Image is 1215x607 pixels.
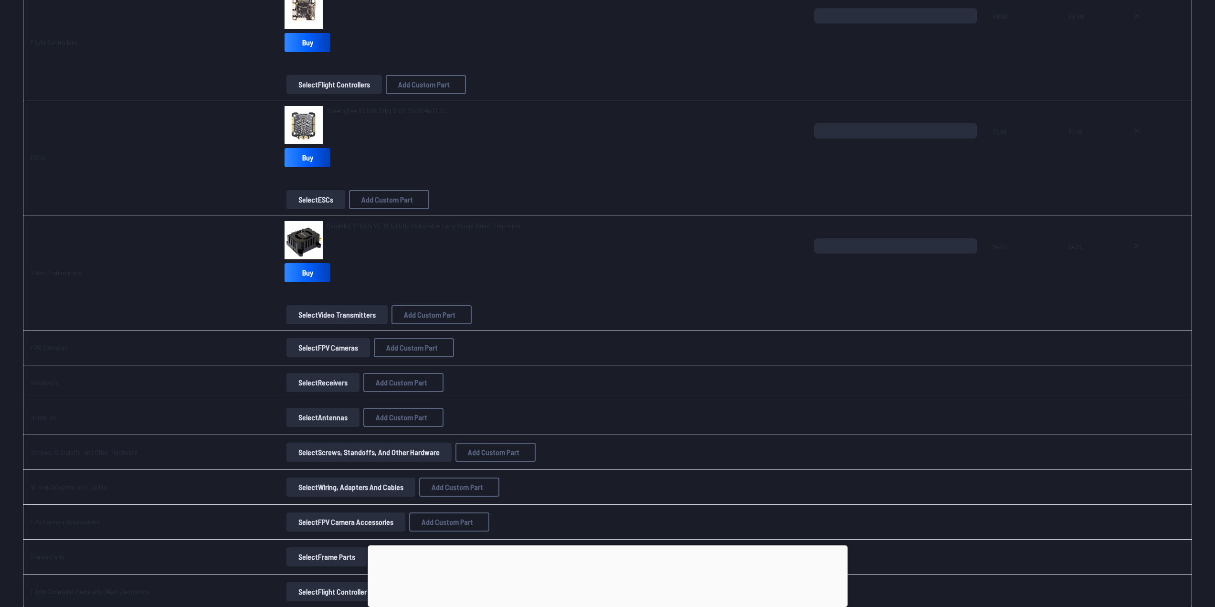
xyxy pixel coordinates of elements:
button: Add Custom Part [409,512,489,532]
a: SelectFPV Camera Accessories [285,512,407,532]
button: Add Custom Part [419,478,499,497]
span: Add Custom Part [404,311,455,319]
a: SelectFPV Cameras [285,338,372,357]
a: Wiring, Adapters and Cables [31,483,107,491]
button: Add Custom Part [363,408,444,427]
span: SpeedyBee V3 50A 32bit 3-6S 30x30 4in1 ESC [327,106,447,115]
img: image [285,106,323,144]
button: Add Custom Part [455,443,536,462]
button: Add Custom Part [386,75,466,94]
a: SelectVideo Transmitters [285,305,390,324]
a: FPV Camera Accessories [31,518,100,526]
a: Flight Controller Parts and Other Electronics [31,587,150,596]
span: Add Custom Part [376,414,427,421]
a: Frame Parts [31,553,65,561]
a: SelectFrame Parts [285,547,369,566]
span: Add Custom Part [398,81,450,88]
a: Video Transmitters [31,268,82,277]
a: Screws, Standoffs, and Other Hardware [31,448,137,456]
span: Add Custom Part [386,344,438,351]
a: PandaRC VT5804 V3 1W 5.8GHz Switchable Long Range Video Transmitter [327,221,523,231]
a: SelectWiring, Adapters and Cables [285,478,417,497]
span: 54.99 [993,238,1053,284]
button: SelectFlight Controller Parts and Other Electronics [286,582,464,601]
button: SelectFlight Controllers [286,75,382,94]
button: SelectWiring, Adapters and Cables [286,478,415,497]
span: 89.90 [993,8,1053,54]
button: SelectReceivers [286,373,359,392]
button: Add Custom Part [374,338,454,357]
a: FPV Cameras [31,343,68,351]
a: Receivers [31,378,58,386]
a: Antennas [31,413,56,421]
span: Add Custom Part [361,196,413,203]
a: SpeedyBee V3 50A 32bit 3-6S 30x30 4in1 ESC [327,106,447,116]
button: SelectESCs [286,190,345,209]
span: 75.49 [1068,123,1110,169]
a: SelectReceivers [285,373,361,392]
button: SelectScrews, Standoffs, and Other Hardware [286,443,452,462]
span: Add Custom Part [422,518,473,526]
a: Buy [285,33,330,52]
button: SelectAntennas [286,408,359,427]
span: Add Custom Part [432,483,483,491]
a: SelectAntennas [285,408,361,427]
a: Buy [285,148,330,167]
a: SelectScrews, Standoffs, and Other Hardware [285,443,454,462]
span: 54.99 [1068,238,1110,284]
a: SelectESCs [285,190,347,209]
button: Add Custom Part [363,373,444,392]
button: Add Custom Part [349,190,429,209]
iframe: Advertisement [368,545,847,605]
span: 89.90 [1068,8,1110,54]
a: SelectFlight Controller Parts and Other Electronics [285,582,466,601]
span: PandaRC VT5804 V3 1W 5.8GHz Switchable Long Range Video Transmitter [327,222,523,230]
button: SelectFrame Parts [286,547,367,566]
button: SelectFPV Cameras [286,338,370,357]
a: SelectFlight Controllers [285,75,384,94]
a: Buy [285,263,330,282]
span: Add Custom Part [468,448,519,456]
a: Flight Controllers [31,38,77,46]
span: 75.49 [993,123,1053,169]
a: ESCs [31,153,45,161]
button: SelectVideo Transmitters [286,305,388,324]
img: image [285,221,323,259]
button: Add Custom Part [391,305,472,324]
span: Add Custom Part [376,379,427,386]
button: SelectFPV Camera Accessories [286,512,405,532]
